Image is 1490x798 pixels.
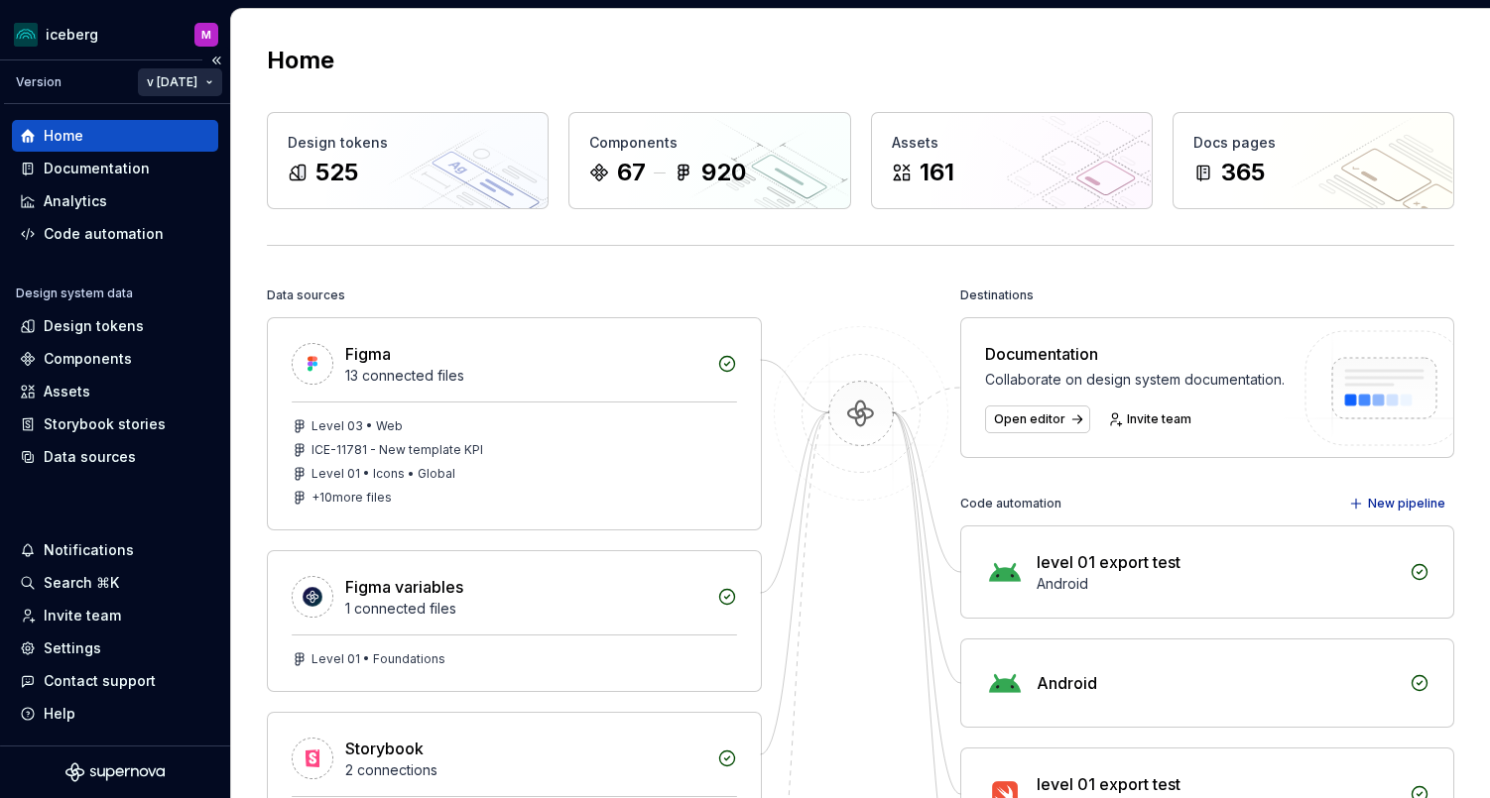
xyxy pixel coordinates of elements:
div: Design tokens [288,133,528,153]
div: Invite team [44,606,121,626]
div: Search ⌘K [44,573,119,593]
div: Level 03 • Web [311,418,403,434]
div: level 01 export test [1037,772,1180,796]
h2: Home [267,45,334,76]
div: Help [44,704,75,724]
a: Docs pages365 [1173,112,1454,209]
a: Data sources [12,441,218,473]
div: Figma [345,342,391,366]
div: Code automation [44,224,164,244]
button: New pipeline [1343,490,1454,517]
button: v [DATE] [138,68,222,96]
div: Docs pages [1193,133,1433,153]
a: Figma13 connected filesLevel 03 • WebICE-11781 - New template KPILevel 01 • Icons • Global+10more... [267,317,762,530]
button: Help [12,698,218,730]
div: Android [1037,671,1097,695]
div: Components [589,133,829,153]
div: Documentation [44,159,150,178]
a: Invite team [1102,405,1200,433]
a: Storybook stories [12,408,218,440]
div: 2 connections [345,760,705,780]
a: Documentation [12,153,218,184]
div: Destinations [960,282,1034,309]
div: Home [44,126,83,146]
div: Assets [892,133,1132,153]
div: Assets [44,382,90,401]
div: Data sources [267,282,345,309]
div: 920 [701,157,746,188]
a: Open editor [985,405,1090,433]
a: Home [12,120,218,152]
div: 67 [617,157,646,188]
a: Invite team [12,600,218,631]
a: Code automation [12,218,218,250]
svg: Supernova Logo [65,762,165,782]
button: Search ⌘K [12,567,218,599]
span: v [DATE] [147,74,197,90]
div: Components [44,349,132,369]
div: 525 [315,157,358,188]
div: level 01 export test [1037,550,1180,574]
button: icebergM [4,13,226,56]
a: Figma variables1 connected filesLevel 01 • Foundations [267,550,762,692]
div: ICE-11781 - New template KPI [311,442,483,458]
div: Version [16,74,62,90]
div: 365 [1221,157,1265,188]
div: 161 [920,157,954,188]
button: Collapse sidebar [202,47,230,74]
a: Design tokens525 [267,112,549,209]
a: Components67920 [568,112,850,209]
div: Design system data [16,285,133,301]
div: Documentation [985,342,1285,366]
a: Assets [12,376,218,407]
div: Design tokens [44,316,144,336]
div: 1 connected files [345,599,705,619]
a: Components [12,343,218,375]
div: Notifications [44,540,134,560]
div: iceberg [46,25,98,45]
a: Settings [12,632,218,664]
span: Invite team [1127,411,1191,427]
div: Storybook stories [44,414,166,434]
div: 13 connected files [345,366,705,386]
span: New pipeline [1368,496,1445,512]
div: Storybook [345,737,424,760]
div: Level 01 • Icons • Global [311,466,455,482]
div: Collaborate on design system documentation. [985,370,1285,390]
a: Design tokens [12,310,218,342]
div: Code automation [960,490,1061,517]
div: Level 01 • Foundations [311,651,445,667]
div: Settings [44,638,101,658]
div: M [201,27,211,43]
button: Notifications [12,534,218,566]
div: Android [1037,574,1399,594]
div: Data sources [44,447,136,467]
span: Open editor [994,411,1065,427]
div: Contact support [44,671,156,691]
div: Analytics [44,191,107,211]
a: Assets161 [871,112,1153,209]
div: Figma variables [345,575,463,599]
div: + 10 more files [311,490,392,506]
a: Analytics [12,185,218,217]
button: Contact support [12,665,218,697]
img: 418c6d47-6da6-4103-8b13-b5999f8989a1.png [14,23,38,47]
